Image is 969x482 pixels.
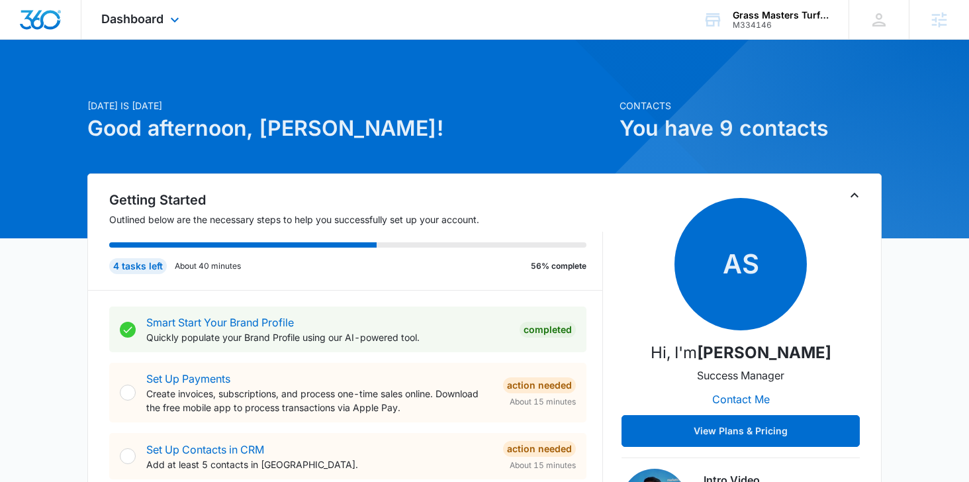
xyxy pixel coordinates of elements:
[847,187,862,203] button: Toggle Collapse
[510,459,576,471] span: About 15 minutes
[146,78,223,87] div: Keywords by Traffic
[651,341,831,365] p: Hi, I'm
[503,377,576,393] div: Action Needed
[132,77,142,87] img: tab_keywords_by_traffic_grey.svg
[733,10,829,21] div: account name
[50,78,118,87] div: Domain Overview
[699,383,783,415] button: Contact Me
[109,190,603,210] h2: Getting Started
[109,258,167,274] div: 4 tasks left
[36,77,46,87] img: tab_domain_overview_orange.svg
[34,34,146,45] div: Domain: [DOMAIN_NAME]
[146,458,492,471] p: Add at least 5 contacts in [GEOGRAPHIC_DATA].
[87,99,612,113] p: [DATE] is [DATE]
[733,21,829,30] div: account id
[146,372,230,385] a: Set Up Payments
[146,330,509,344] p: Quickly populate your Brand Profile using our AI-powered tool.
[503,441,576,457] div: Action Needed
[697,367,784,383] p: Success Manager
[87,113,612,144] h1: Good afternoon, [PERSON_NAME]!
[620,99,882,113] p: Contacts
[620,113,882,144] h1: You have 9 contacts
[520,322,576,338] div: Completed
[109,213,603,226] p: Outlined below are the necessary steps to help you successfully set up your account.
[146,316,294,329] a: Smart Start Your Brand Profile
[531,260,586,272] p: 56% complete
[146,387,492,414] p: Create invoices, subscriptions, and process one-time sales online. Download the free mobile app t...
[146,443,264,456] a: Set Up Contacts in CRM
[622,415,860,447] button: View Plans & Pricing
[21,34,32,45] img: website_grey.svg
[674,198,807,330] span: AS
[37,21,65,32] div: v 4.0.25
[697,343,831,362] strong: [PERSON_NAME]
[101,12,163,26] span: Dashboard
[175,260,241,272] p: About 40 minutes
[21,21,32,32] img: logo_orange.svg
[510,396,576,408] span: About 15 minutes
